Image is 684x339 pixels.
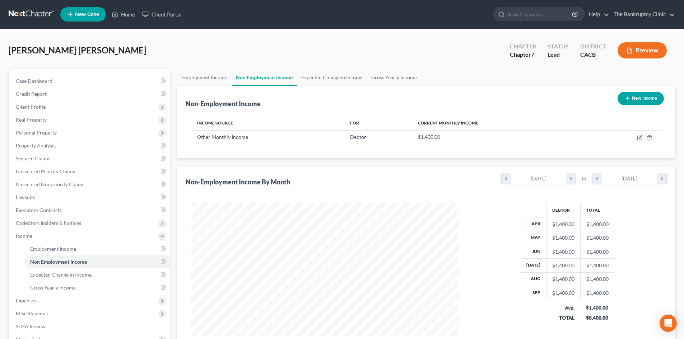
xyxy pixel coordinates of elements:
a: Non Employment Income [232,69,297,86]
a: Home [108,8,139,21]
div: Status [548,42,569,51]
div: $1,400.00 [552,276,574,283]
span: Expected Change in Income [30,272,92,278]
i: chevron_left [502,173,511,184]
span: Employment Income [30,246,76,252]
div: $1,400.00 [552,289,574,297]
span: Client Profile [16,104,46,110]
div: $1,400.00 [552,234,574,241]
div: [DATE] [602,173,657,184]
div: TOTAL [552,314,574,321]
i: chevron_left [592,173,602,184]
span: Real Property [16,117,47,123]
span: to [582,175,586,182]
span: Current Monthly Income [418,120,478,126]
span: $1,400.00 [418,134,440,140]
a: Employment Income [24,243,170,255]
span: Gross Yearly Income [30,284,76,291]
td: $1,400.00 [580,259,614,272]
span: Miscellaneous [16,310,48,316]
span: Unsecured Priority Claims [16,168,75,174]
div: Chapter [510,42,536,51]
i: chevron_right [657,173,666,184]
span: Debtor [350,134,366,140]
div: Lead [548,51,569,59]
th: Sep [521,286,546,300]
a: Client Portal [139,8,185,21]
a: Unsecured Priority Claims [10,165,170,178]
a: Expected Change in Income [24,268,170,281]
span: Income Source [197,120,233,126]
i: chevron_right [566,173,576,184]
td: $1,400.00 [580,272,614,286]
th: Aug [521,272,546,286]
a: Credit Report [10,88,170,100]
div: $1,400.00 [586,304,609,311]
span: Credit Report [16,91,47,97]
th: Total [580,203,614,217]
a: Property Analysis [10,139,170,152]
span: Property Analysis [16,142,56,149]
div: $8,400.00 [586,314,609,321]
span: Lawsuits [16,194,35,200]
span: Non Employment Income [30,259,87,265]
td: $1,400.00 [580,217,614,231]
a: Lawsuits [10,191,170,204]
span: Expenses [16,297,36,303]
a: Case Dashboard [10,75,170,88]
th: May [521,231,546,245]
div: Chapter [510,51,536,59]
div: Avg. [552,304,574,311]
span: Secured Claims [16,155,50,161]
td: $1,400.00 [580,245,614,258]
a: Gross Yearly Income [24,281,170,294]
div: $1,400.00 [552,221,574,228]
div: CACB [580,51,606,59]
th: Apr [521,217,546,231]
span: 7 [531,51,534,58]
a: Help [585,8,609,21]
span: For [350,120,359,126]
a: Secured Claims [10,152,170,165]
span: Executory Contracts [16,207,62,213]
div: Non-Employment Income By Month [186,178,290,186]
span: [PERSON_NAME] [PERSON_NAME] [9,45,146,55]
div: District [580,42,606,51]
span: Unsecured Nonpriority Claims [16,181,84,187]
div: $1,400.00 [552,248,574,255]
span: Personal Property [16,130,57,136]
a: Executory Contracts [10,204,170,217]
td: $1,400.00 [580,286,614,300]
div: $1,400.00 [552,262,574,269]
span: SOFA Review [16,323,46,329]
a: Unsecured Nonpriority Claims [10,178,170,191]
div: [DATE] [511,173,566,184]
div: Non-Employment Income [186,99,261,108]
a: Gross Yearly Income [367,69,421,86]
th: Debtor [546,203,580,217]
input: Search by name... [507,8,573,21]
a: SOFA Review [10,320,170,333]
a: Expected Change in Income [297,69,367,86]
th: [DATE] [521,259,546,272]
span: Other Monthly Income [197,134,248,140]
span: Case Dashboard [16,78,52,84]
a: The Bankruptcy Clinic [610,8,675,21]
span: Income [16,233,32,239]
td: $1,400.00 [580,231,614,245]
span: New Case [75,12,99,17]
th: Jun [521,245,546,258]
div: Open Intercom Messenger [660,315,677,332]
button: New Income [618,92,664,105]
a: Employment Income [177,69,232,86]
button: Preview [618,42,667,58]
span: Codebtors Insiders & Notices [16,220,81,226]
a: Non Employment Income [24,255,170,268]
